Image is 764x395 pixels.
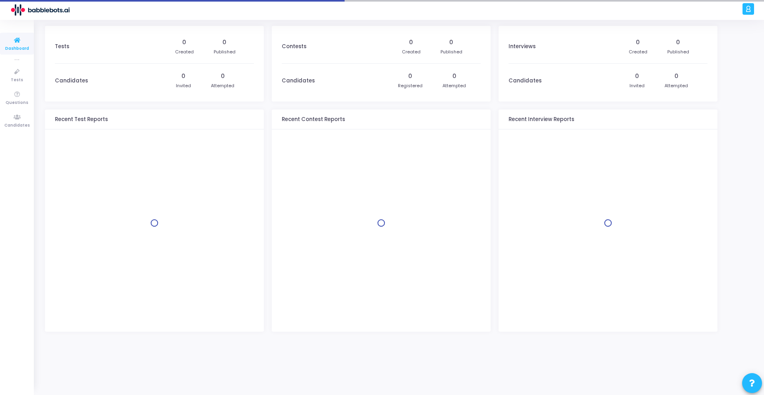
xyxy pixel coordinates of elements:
div: Created [175,49,194,55]
h3: Recent Interview Reports [509,116,574,123]
h3: Candidates [509,78,542,84]
div: 0 [408,72,412,80]
div: Published [440,49,462,55]
div: 0 [181,72,185,80]
h3: Candidates [55,78,88,84]
div: 0 [636,38,640,47]
h3: Candidates [282,78,315,84]
h3: Contests [282,43,306,50]
div: Created [629,49,647,55]
span: Candidates [4,122,30,129]
div: 0 [182,38,186,47]
div: 0 [221,72,225,80]
div: Invited [630,82,645,89]
div: Published [667,49,689,55]
h3: Interviews [509,43,536,50]
div: Registered [398,82,423,89]
div: Attempted [665,82,688,89]
div: 0 [452,72,456,80]
div: Published [214,49,236,55]
h3: Tests [55,43,69,50]
div: 0 [409,38,413,47]
span: Tests [11,77,23,84]
img: logo [10,2,70,18]
div: 0 [222,38,226,47]
h3: Recent Test Reports [55,116,108,123]
div: 0 [676,38,680,47]
div: 0 [635,72,639,80]
h3: Recent Contest Reports [282,116,345,123]
div: Attempted [442,82,466,89]
div: Created [402,49,421,55]
div: 0 [674,72,678,80]
span: Dashboard [5,45,29,52]
div: 0 [449,38,453,47]
span: Questions [6,100,28,106]
div: Invited [176,82,191,89]
div: Attempted [211,82,234,89]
